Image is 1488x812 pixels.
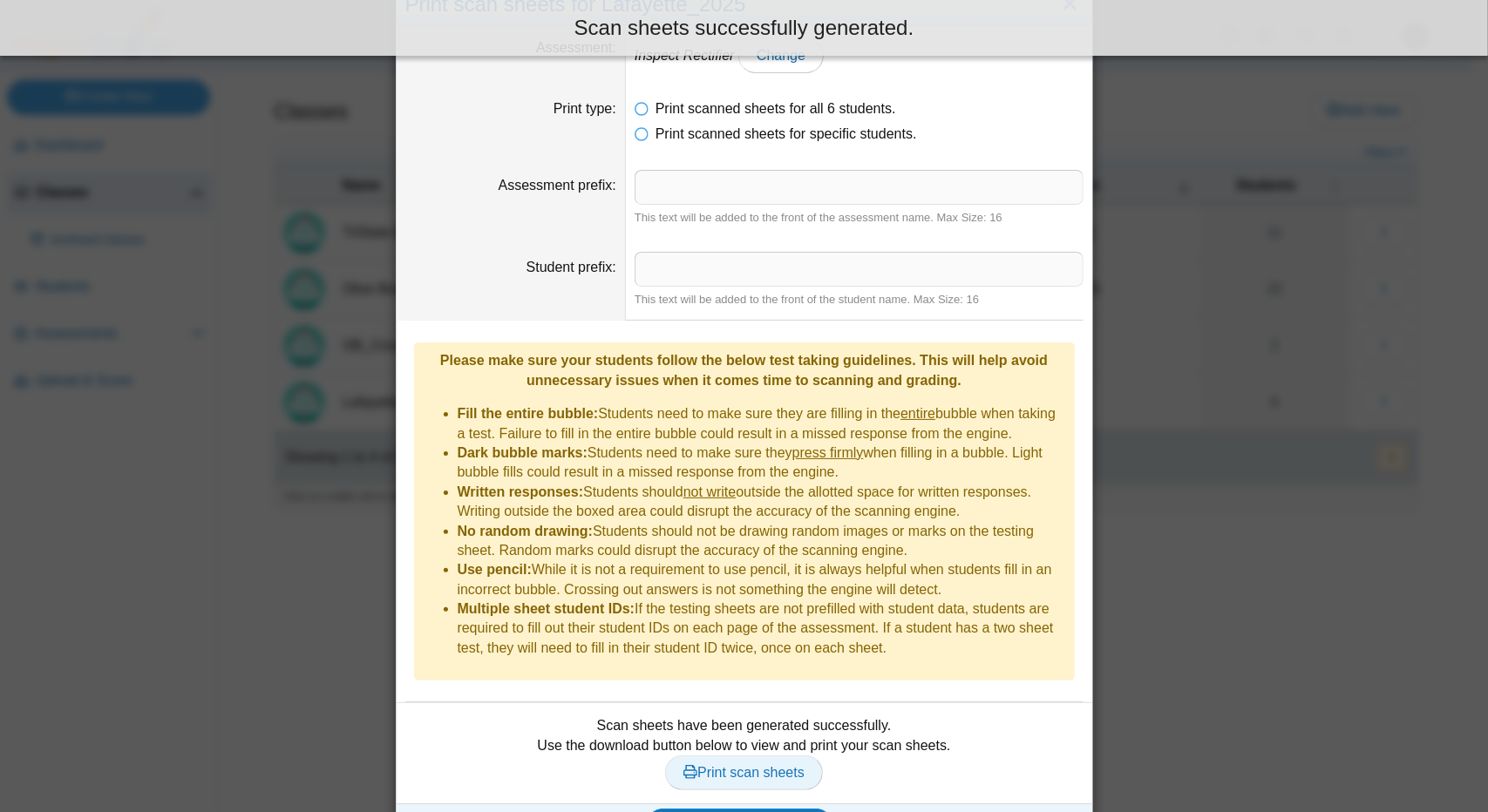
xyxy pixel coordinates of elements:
span: Print scanned sheets for specific students. [656,126,917,141]
b: Multiple sheet student IDs: [458,601,635,616]
div: Scan sheets successfully generated. [13,13,1475,43]
li: Students need to make sure they when filling in a bubble. Light bubble fills could result in a mi... [458,443,1066,483]
span: Print scanned sheets for all 6 students. [656,101,896,116]
div: This text will be added to the front of the assessment name. Max Size: 16 [635,210,1084,226]
b: Fill the entire bubble: [458,406,599,421]
li: Students should outside the allotted space for written responses. Writing outside the boxed area ... [458,483,1066,522]
span: Change [757,48,805,63]
u: press firmly [792,445,864,460]
li: Students should not be drawing random images or marks on the testing sheet. Random marks could di... [458,522,1066,561]
li: While it is not a requirement to use pencil, it is always helpful when students fill in an incorr... [458,560,1066,599]
u: not write [683,484,736,499]
a: Change [738,38,824,73]
b: No random drawing: [458,524,594,538]
b: Written responses: [458,484,584,499]
b: Use pencil: [458,562,532,577]
a: Print scan sheets [665,755,823,790]
li: Students need to make sure they are filling in the bubble when taking a test. Failure to fill in ... [458,404,1066,443]
label: Student prefix [527,260,616,274]
div: This text will be added to the front of the student name. Max Size: 16 [635,292,1084,308]
b: Please make sure your students follow the below test taking guidelines. This will help avoid unne... [440,353,1048,387]
u: entire [900,406,935,421]
label: Assessment prefix [499,178,616,193]
div: Scan sheets have been generated successfully. Use the download button below to view and print you... [405,716,1084,790]
em: Inspect Rectifier [635,48,735,63]
label: Print type [554,101,616,116]
b: Dark bubble marks: [458,445,588,460]
span: Print scan sheets [683,765,805,780]
li: If the testing sheets are not prefilled with student data, students are required to fill out thei... [458,599,1066,658]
